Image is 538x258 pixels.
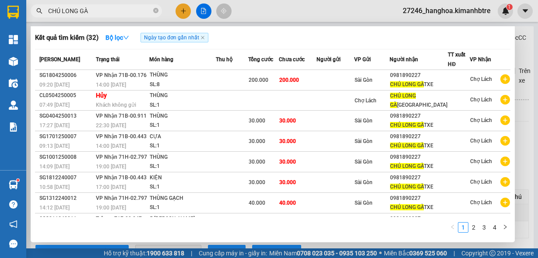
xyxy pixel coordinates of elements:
div: CL0504250005 [39,91,93,100]
button: Bộ lọcdown [98,31,136,45]
span: search [36,8,42,14]
div: TXE [390,121,447,130]
span: 07:49 [DATE] [39,102,70,108]
span: Chợ Lách [470,158,492,164]
div: TXE [390,80,447,89]
div: 0981890227 [390,173,447,182]
span: Người nhận [390,56,418,63]
span: VP Gửi [354,56,371,63]
div: SG3011240011 [39,214,93,223]
a: 1 [458,223,468,232]
span: question-circle [9,200,18,209]
span: Thu hộ [216,56,232,63]
span: Sài Gòn [355,77,373,83]
span: 30.000 [279,138,296,144]
div: THÙNG [150,153,215,162]
input: Tìm tên, số ĐT hoặc mã đơn [48,6,151,16]
div: THÙNG [150,70,215,80]
a: 2 [469,223,478,232]
div: TXE [390,182,447,192]
span: CHÚ LONG GÀ [390,204,424,210]
span: 200.000 [249,77,268,83]
div: 0981890227 [390,71,447,80]
span: 22:30 [DATE] [96,122,126,129]
div: SG1001250008 [39,153,93,162]
span: 14:09 [DATE] [39,164,70,170]
span: plus-circle [500,136,510,146]
span: Chợ Lách [470,138,492,144]
span: plus-circle [500,157,510,166]
span: 30.000 [249,179,265,185]
div: 0981890227 [390,214,447,223]
span: VP Nhận 71H-02.797 [96,195,147,201]
span: 200.000 [279,77,299,83]
span: CHÚ LONG GÀ [390,81,424,87]
img: warehouse-icon [9,180,18,189]
span: left [450,224,455,230]
span: plus-circle [500,198,510,207]
span: 19:00 [DATE] [96,164,126,170]
span: Trên xe 71F-00.247 [96,216,142,222]
span: Người gửi [316,56,341,63]
div: TXE [390,141,447,150]
img: dashboard-icon [9,35,18,44]
span: 30.000 [279,159,296,165]
span: 19:00 [DATE] [96,205,126,211]
div: THÙNG [150,91,215,101]
span: 30.000 [249,118,265,124]
span: plus-circle [500,177,510,187]
span: Chợ Lách [470,179,492,185]
strong: Hủy [96,92,107,99]
h3: Kết quả tìm kiếm ( 32 ) [35,33,98,42]
span: Chợ Lách [470,117,492,123]
button: left [447,222,458,233]
span: Chợ Lách [355,98,376,104]
div: SG1701250007 [39,132,93,141]
div: THÙNG [150,112,215,121]
span: 10:58 [DATE] [39,184,70,190]
div: SG1312240012 [39,194,93,203]
button: right [500,222,510,233]
span: close [200,35,205,40]
div: 0981890227 [390,132,447,141]
span: CHÚ LONG GÀ [390,122,424,128]
span: down [123,35,129,41]
div: KIỆN [150,173,215,183]
span: VP Nhận 71B-00.443 [96,174,147,181]
li: 3 [479,222,489,233]
div: THÙNG GẠCH [150,194,215,203]
strong: Bộ lọc [105,34,129,41]
span: Sài Gòn [355,138,373,144]
img: warehouse-icon [9,101,18,110]
div: TXE [390,162,447,171]
div: TXE [390,203,447,212]
span: Chợ Lách [470,199,492,206]
li: Next Page [500,222,510,233]
span: 30.000 [279,179,296,185]
a: 4 [490,223,499,232]
div: 5 [PERSON_NAME] [150,214,215,224]
span: Chợ Lách [470,76,492,82]
span: Sài Gòn [355,179,373,185]
span: CHÚ LONG GÀ [390,184,424,190]
div: SL: 1 [150,162,215,171]
span: 17:00 [DATE] [96,184,126,190]
span: 30.000 [279,118,296,124]
div: SG1812240007 [39,173,93,182]
div: SL: 1 [150,182,215,192]
span: 14:00 [DATE] [96,82,126,88]
span: CHÚ LONG GÀ [390,93,416,108]
div: 0981890227 [390,153,447,162]
div: SL: 8 [150,80,215,90]
span: VP Nhận 71H-02.797 [96,154,147,160]
a: 3 [479,223,489,232]
div: SG0404250013 [39,112,93,121]
span: close-circle [153,8,158,13]
li: Previous Page [447,222,458,233]
img: warehouse-icon [9,57,18,66]
div: [GEOGRAPHIC_DATA] [390,91,447,110]
span: 14:12 [DATE] [39,205,70,211]
span: CHÚ LONG GÀ [390,143,424,149]
span: VP Nhận [470,56,491,63]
